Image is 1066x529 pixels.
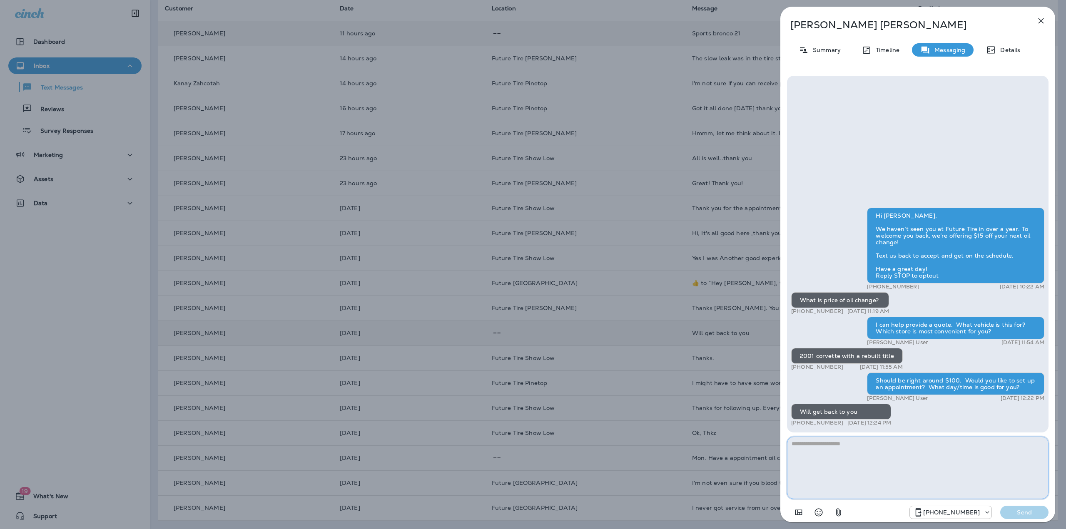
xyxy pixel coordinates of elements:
p: [PHONE_NUMBER] [791,308,843,315]
p: [PERSON_NAME] User [867,339,928,346]
p: [PERSON_NAME] User [867,395,928,402]
div: Should be right around $100. Would you like to set up an appointment? What day/time is good for you? [867,373,1044,395]
p: Summary [809,47,841,53]
p: [DATE] 10:22 AM [1000,283,1044,290]
div: +1 (928) 232-1970 [910,507,991,517]
div: 2001 corvette with a rebuilt title [791,348,903,364]
p: [DATE] 11:55 AM [860,364,903,370]
p: [PHONE_NUMBER] [791,420,843,426]
p: [DATE] 12:22 PM [1001,395,1044,402]
p: [PHONE_NUMBER] [923,509,980,516]
p: Messaging [930,47,965,53]
p: [DATE] 11:54 AM [1001,339,1044,346]
div: I can help provide a quote. What vehicle is this for? Which store is most convenient for you? [867,317,1044,339]
p: Details [996,47,1020,53]
button: Select an emoji [810,504,827,521]
p: [DATE] 12:24 PM [847,420,891,426]
p: Timeline [872,47,899,53]
div: Will get back to you [791,404,891,420]
p: [PERSON_NAME] [PERSON_NAME] [790,19,1018,31]
p: [DATE] 11:19 AM [847,308,889,315]
p: [PHONE_NUMBER] [867,283,919,290]
div: Hi [PERSON_NAME], We haven’t seen you at Future Tire in over a year. To welcome you back, we’re o... [867,208,1044,283]
button: Add in a premade template [790,504,807,521]
div: What is price of oil change? [791,292,889,308]
p: [PHONE_NUMBER] [791,364,843,370]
